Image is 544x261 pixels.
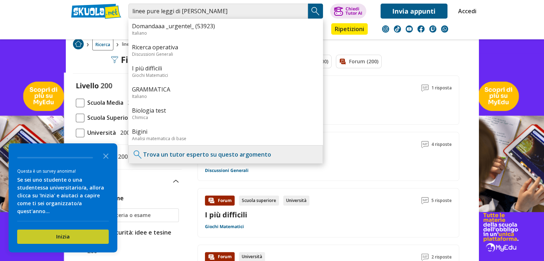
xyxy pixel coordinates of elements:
[125,98,137,107] span: 200
[17,168,109,174] div: Questa è un survey anonima!
[99,148,113,163] button: Close the survey
[111,55,143,65] div: Filtra
[111,56,118,63] img: Filtra filtri mobile
[115,152,128,161] span: 200
[92,39,113,50] a: Ricerca
[336,55,382,68] a: Forum (200)
[132,30,319,36] div: Italiano
[205,168,249,173] a: Discussioni Generali
[406,25,413,33] img: youtube
[310,6,321,16] img: Cerca appunti, riassunti o versioni
[9,143,117,252] div: Survey
[239,196,279,206] div: Scuola superiore
[84,228,179,246] span: Tesina maturità: idee e tesine svolte
[394,25,401,33] img: tiktok
[128,4,308,19] input: Cerca appunti, riassunti o versioni
[345,7,362,15] div: Chiedi Tutor AI
[132,93,319,99] div: Italiano
[17,230,109,244] button: Inizia
[132,128,319,136] a: Bigini
[132,85,319,93] a: GRAMMATICA
[132,43,319,51] a: Ricerca operativa
[283,196,309,206] div: Università
[173,180,179,183] img: Apri e chiudi sezione
[117,128,130,137] span: 200
[88,212,175,219] input: Ricerca materia o esame
[205,196,235,206] div: Forum
[429,25,436,33] img: twitch
[84,128,116,137] span: Università
[73,39,84,50] a: Home
[421,141,428,148] img: Commenti lettura
[205,210,247,220] a: I più difficili
[101,81,112,90] span: 200
[208,197,215,204] img: Forum contenuto
[17,176,109,215] div: Se sei uno studente o una studentessa universitario/a, allora clicca su 'Inizia' e aiutaci a capi...
[132,149,143,160] img: Trova un tutor esperto
[76,81,99,90] label: Livello
[84,113,134,122] span: Scuola Superiore
[331,23,368,35] a: Ripetizioni
[421,253,428,261] img: Commenti lettura
[417,25,425,33] img: facebook
[381,4,447,19] a: Invia appunti
[132,64,319,72] a: I più difficili
[143,151,271,158] a: Trova un tutor esperto su questo argomento
[132,51,319,57] div: Discussioni Generali
[73,39,84,49] img: Home
[339,58,346,65] img: Forum filtro contenuto
[431,196,452,206] span: 5 risposte
[127,23,159,36] a: Appunti
[431,139,452,149] span: 4 risposte
[458,4,473,19] a: Accedi
[382,25,389,33] img: instagram
[431,83,452,93] span: 1 risposta
[132,22,319,30] a: Domandaaa _urgente!_ (53923)
[132,114,319,120] div: Chimica
[421,197,428,204] img: Commenti lettura
[208,253,215,261] img: Forum contenuto
[84,98,123,107] span: Scuola Media
[441,25,448,33] img: WhatsApp
[308,4,323,19] button: Search Button
[132,136,319,142] div: Analisi matematica di base
[132,107,319,114] a: Biologia test
[205,224,244,230] a: Giochi Matematici
[421,84,428,92] img: Commenti lettura
[122,39,145,50] span: linee pure
[330,4,366,19] button: ChiediTutor AI
[132,72,319,78] div: Giochi Matematici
